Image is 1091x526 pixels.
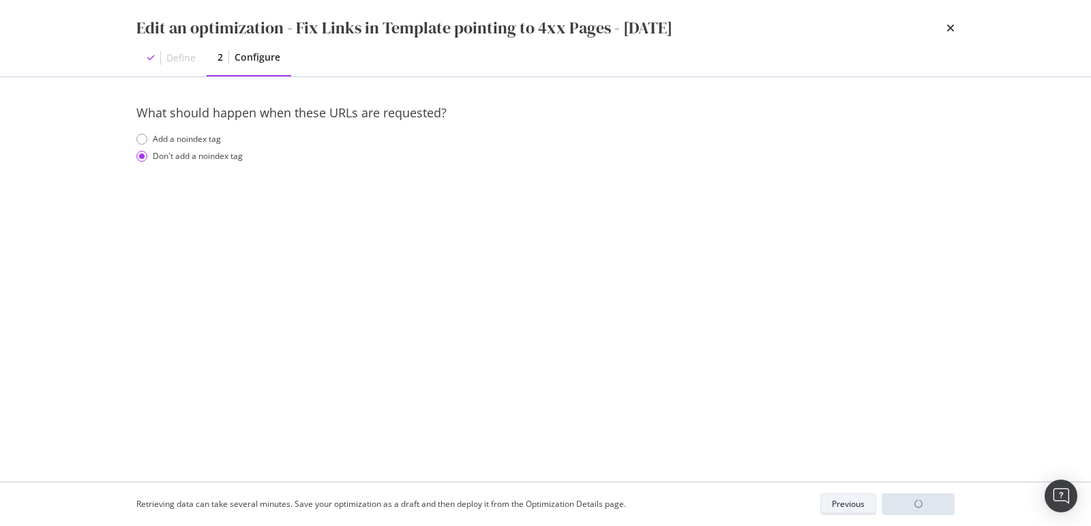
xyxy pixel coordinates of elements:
button: Previous [820,493,876,515]
button: loading [882,493,955,515]
div: Don't add a noindex tag [153,150,243,162]
div: times [946,16,955,40]
div: What should happen when these URLs are requested? [136,104,955,122]
div: Add a noindex tag [136,133,955,145]
div: loading [882,494,954,514]
div: Configure [235,50,280,64]
div: 2 [218,50,223,64]
div: Don't add a noindex tag [136,150,955,162]
div: Add a noindex tag [153,133,221,145]
div: Retrieving data can take several minutes. Save your optimization as a draft and then deploy it fr... [136,498,626,510]
div: Open Intercom Messenger [1045,480,1077,512]
div: Edit an optimization - Fix Links in Template pointing to 4xx Pages - [DATE] [136,16,672,40]
div: Define [166,51,196,65]
div: Previous [832,498,865,510]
